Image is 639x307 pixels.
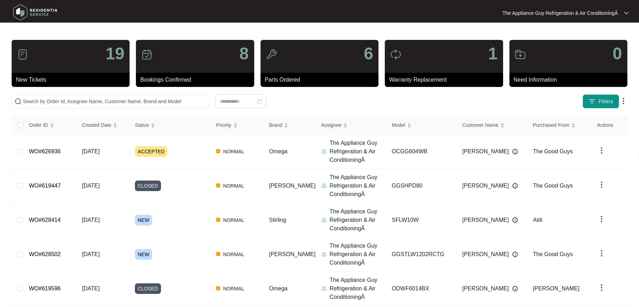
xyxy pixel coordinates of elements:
a: WO#619447 [29,183,61,189]
td: SFLW10W [386,203,457,237]
th: Status [129,116,210,135]
span: [PERSON_NAME] [462,250,509,259]
a: WO#619596 [29,285,61,291]
span: Stirling [269,217,286,223]
span: Purchased From [533,121,569,129]
span: [PERSON_NAME] [269,183,316,189]
span: Omega [269,285,287,291]
span: [DATE] [82,251,100,257]
input: Search by Order Id, Assignee Name, Customer Name, Brand and Model [23,98,207,105]
span: Priority [216,121,232,129]
img: Assigner Icon [321,252,327,257]
th: Model [386,116,457,135]
p: 6 [364,45,373,62]
span: Customer Name [462,121,498,129]
span: The Good Guys [533,251,573,257]
img: Vercel Logo [216,286,220,290]
p: 0 [613,45,622,62]
img: Info icon [512,183,518,189]
p: Need Information [514,76,627,84]
span: The Good Guys [533,183,573,189]
span: NEW [135,215,152,225]
span: Aldi [533,217,543,223]
th: Created Date [76,116,129,135]
th: Priority [210,116,263,135]
span: The Good Guys [533,148,573,154]
span: Filters [598,98,613,105]
img: Assigner Icon [321,217,327,223]
span: ACCEPTED [135,146,167,157]
span: NORMAL [220,284,247,293]
span: NORMAL [220,147,247,156]
img: Vercel Logo [216,183,220,188]
img: search-icon [14,98,22,105]
td: OCGG604WB [386,135,457,169]
span: Brand [269,121,282,129]
img: Assigner Icon [321,183,327,189]
p: The Appliance Guy Refrigeration & Air ConditioningÂ [330,242,386,267]
img: residentia service logo [11,2,60,23]
p: The Appliance Guy Refrigeration & Air ConditioningÂ [330,207,386,233]
button: filter iconFilters [583,94,619,108]
span: [DATE] [82,217,100,223]
p: The Appliance Guy Refrigeration & Air ConditioningÂ [330,276,386,301]
img: icon [17,49,28,60]
p: 19 [106,45,124,62]
a: WO#628502 [29,251,61,257]
th: Customer Name [457,116,527,135]
span: Created Date [82,121,111,129]
img: Info icon [512,252,518,257]
img: Info icon [512,217,518,223]
p: The Appliance Guy Refrigeration & Air ConditioningÂ [330,139,386,164]
img: filter icon [589,98,596,105]
p: New Tickets [16,76,130,84]
span: NORMAL [220,250,247,259]
span: [DATE] [82,285,100,291]
img: Assigner Icon [321,149,327,154]
p: Warranty Replacement [389,76,503,84]
p: Bookings Confirmed [140,76,254,84]
span: [PERSON_NAME] [533,285,580,291]
p: The Appliance Guy Refrigeration & Air ConditioningÂ [330,173,386,199]
span: Order ID [29,121,48,129]
th: Brand [263,116,316,135]
span: NORMAL [220,182,247,190]
span: Assignee [321,121,342,129]
img: dropdown arrow [597,181,606,189]
th: Assignee [316,116,386,135]
img: dropdown arrow [597,215,606,223]
td: GGSTLW1202RCTG [386,237,457,272]
span: [PERSON_NAME] [462,216,509,224]
span: NORMAL [220,216,247,224]
img: icon [515,49,526,60]
td: ODWF6014BX [386,272,457,306]
p: 8 [239,45,249,62]
p: Parts Ordered [265,76,378,84]
span: CLOSED [135,181,161,191]
img: dropdown arrow [597,249,606,258]
th: Purchased From [527,116,598,135]
img: dropdown arrow [597,283,606,292]
a: WO#626936 [29,148,61,154]
img: Assigner Icon [321,286,327,291]
span: Model [392,121,405,129]
span: [PERSON_NAME] [269,251,316,257]
td: GGSHPD80 [386,169,457,203]
img: dropdown arrow [597,146,606,155]
span: [PERSON_NAME] [462,182,509,190]
p: The Appliance Guy Refrigeration & Air ConditioningÂ [502,10,618,17]
img: Vercel Logo [216,218,220,222]
th: Order ID [23,116,76,135]
img: icon [141,49,153,60]
span: NEW [135,249,152,260]
th: Actions [592,116,627,135]
img: icon [266,49,277,60]
img: Info icon [512,149,518,154]
p: 1 [488,45,498,62]
span: Omega [269,148,287,154]
span: CLOSED [135,283,161,294]
img: Vercel Logo [216,252,220,256]
a: WO#628414 [29,217,61,223]
img: Vercel Logo [216,149,220,153]
img: dropdown arrow [624,11,628,15]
